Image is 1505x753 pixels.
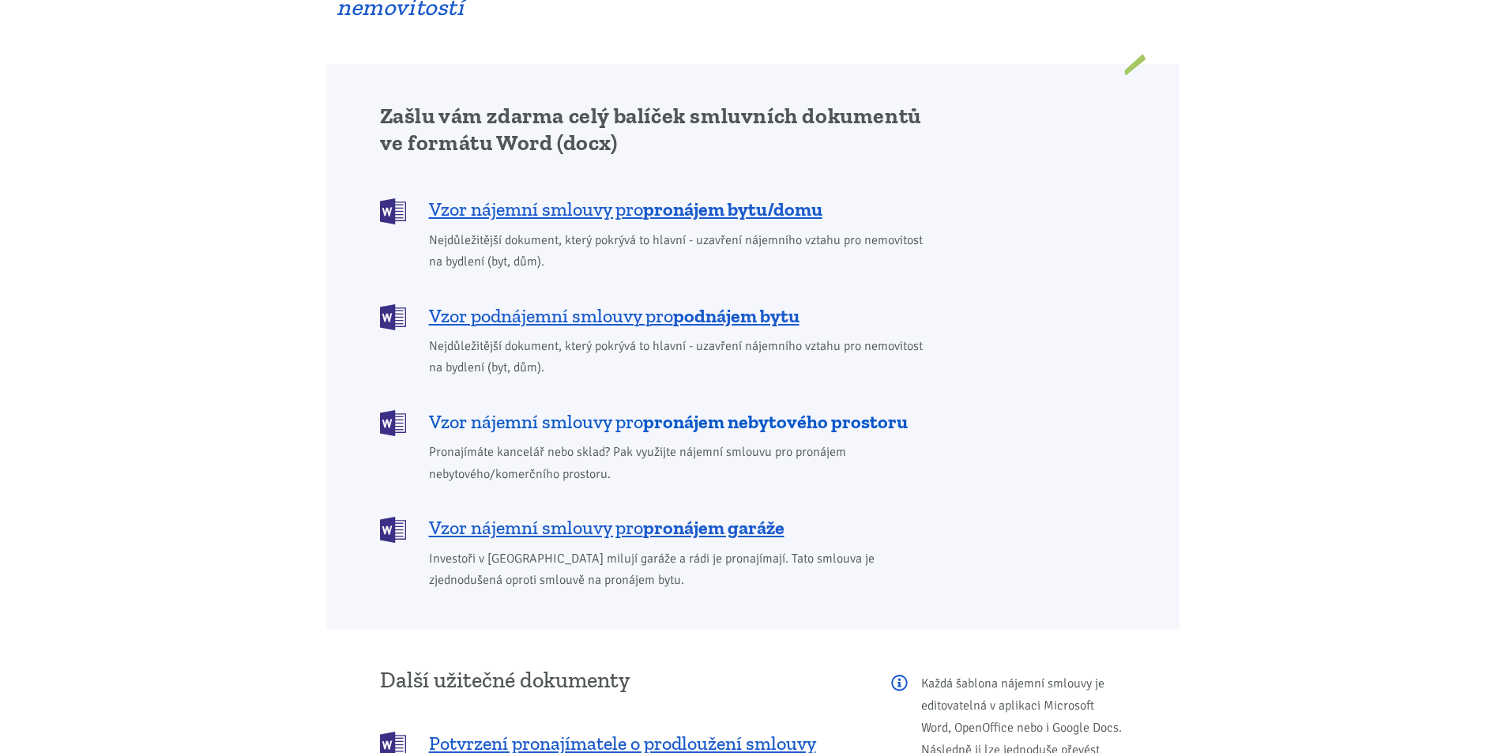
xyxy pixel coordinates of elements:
[380,103,934,156] h2: Zašlu vám zdarma celý balíček smluvních dokumentů ve formátu Word (docx)
[429,442,934,484] span: Pronajímáte kancelář nebo sklad? Pak využijte nájemní smlouvu pro pronájem nebytového/komerčního ...
[643,410,908,433] b: pronájem nebytového prostoru
[429,336,934,378] span: Nejdůležitější dokument, který pokrývá to hlavní - uzavření nájemního vztahu pro nemovitost na by...
[380,197,934,223] a: Vzor nájemní smlouvy propronájem bytu/domu
[380,303,934,329] a: Vzor podnájemní smlouvy propodnájem bytu
[643,516,784,539] b: pronájem garáže
[673,304,800,327] b: podnájem bytu
[380,410,406,436] img: DOCX (Word)
[429,303,800,329] span: Vzor podnájemní smlouvy pro
[380,517,406,543] img: DOCX (Word)
[643,198,822,220] b: pronájem bytu/domu
[429,409,908,435] span: Vzor nájemní smlouvy pro
[380,409,934,435] a: Vzor nájemní smlouvy propronájem nebytového prostoru
[380,515,934,541] a: Vzor nájemní smlouvy propronájem garáže
[429,548,934,591] span: Investoři v [GEOGRAPHIC_DATA] milují garáže a rádi je pronajímají. Tato smlouva je zjednodušená o...
[380,198,406,224] img: DOCX (Word)
[380,304,406,330] img: DOCX (Word)
[429,230,934,273] span: Nejdůležitější dokument, který pokrývá to hlavní - uzavření nájemního vztahu pro nemovitost na by...
[429,515,784,540] span: Vzor nájemní smlouvy pro
[429,197,822,222] span: Vzor nájemní smlouvy pro
[380,668,870,692] h3: Další užitečné dokumenty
